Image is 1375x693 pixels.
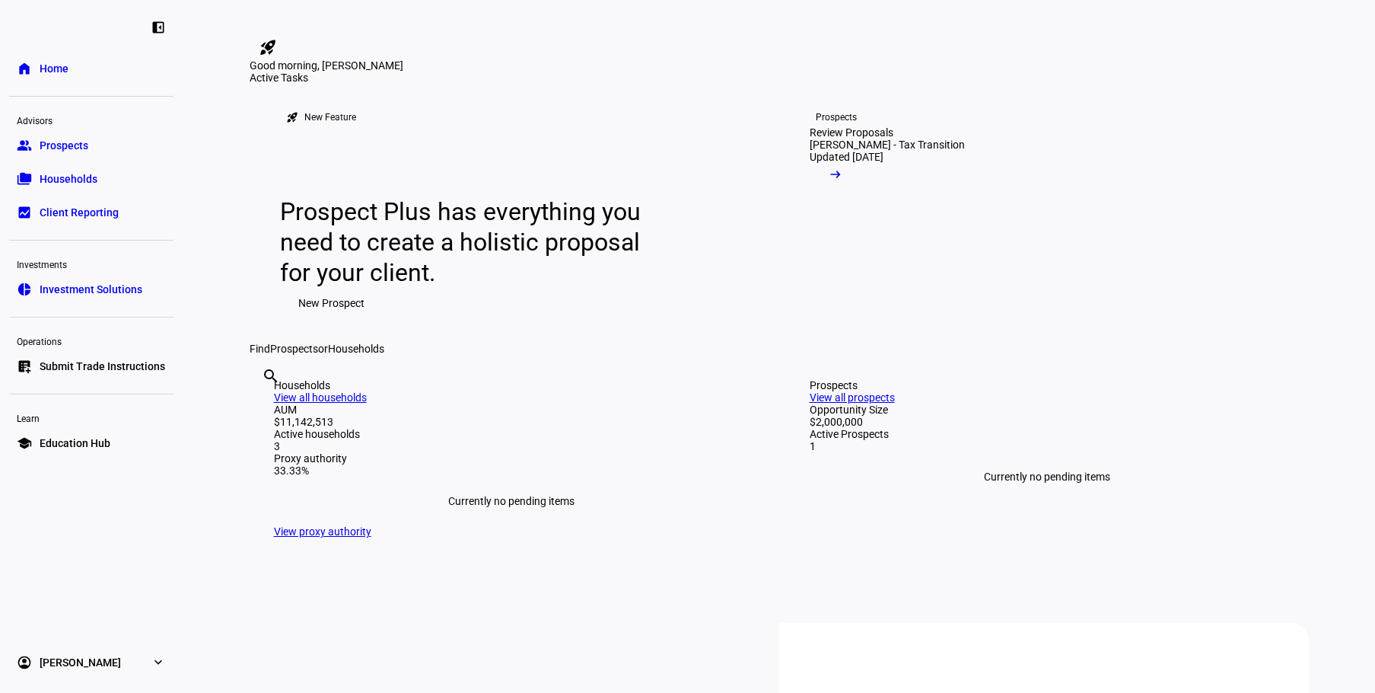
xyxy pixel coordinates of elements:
span: [PERSON_NAME] [40,655,121,670]
div: Active Prospects [810,428,1284,440]
a: ProspectsReview Proposals[PERSON_NAME] - Tax TransitionUpdated [DATE] [785,84,1038,343]
mat-icon: search [262,367,280,385]
a: View proxy authority [274,525,371,538]
mat-icon: rocket_launch [286,111,298,123]
div: $2,000,000 [810,416,1284,428]
eth-mat-symbol: account_circle [17,655,32,670]
a: folder_copyHouseholds [9,164,173,194]
div: 33.33% [274,465,749,477]
span: Prospects [270,343,318,355]
div: Households [274,379,749,391]
div: Currently no pending items [274,477,749,525]
div: Prospect Plus has everything you need to create a holistic proposal for your client. [280,196,655,288]
div: 3 [274,440,749,452]
div: Active households [274,428,749,440]
eth-mat-symbol: folder_copy [17,171,32,187]
a: bid_landscapeClient Reporting [9,197,173,228]
eth-mat-symbol: pie_chart [17,282,32,297]
eth-mat-symbol: list_alt_add [17,359,32,374]
div: Updated [DATE] [810,151,883,163]
mat-icon: rocket_launch [259,38,277,56]
span: Client Reporting [40,205,119,220]
div: AUM [274,404,749,416]
span: Investment Solutions [40,282,142,297]
eth-mat-symbol: home [17,61,32,76]
div: Operations [9,330,173,351]
a: View all households [274,391,367,404]
div: $11,142,513 [274,416,749,428]
div: Currently no pending items [810,452,1284,501]
mat-icon: arrow_right_alt [828,167,843,182]
span: New Prospect [298,288,364,318]
span: Households [40,171,97,187]
div: Prospects [816,111,857,123]
input: Enter name of prospect or household [262,388,265,406]
a: pie_chartInvestment Solutions [9,274,173,305]
div: Advisors [9,109,173,130]
eth-mat-symbol: expand_more [151,655,166,670]
div: Prospects [810,379,1284,391]
div: Active Tasks [250,72,1309,84]
div: New Feature [304,111,356,123]
a: groupProspects [9,130,173,161]
eth-mat-symbol: left_panel_close [151,20,166,35]
div: Find or [250,343,1309,355]
button: New Prospect [280,288,383,318]
eth-mat-symbol: group [17,138,32,153]
div: Investments [9,253,173,274]
div: Learn [9,407,173,428]
eth-mat-symbol: school [17,436,32,451]
div: Review Proposals [810,126,893,139]
eth-mat-symbol: bid_landscape [17,205,32,220]
span: Home [40,61,68,76]
span: Prospects [40,138,88,153]
span: Education Hub [40,436,110,451]
div: [PERSON_NAME] - Tax Transition [810,139,965,151]
span: Households [328,343,384,355]
div: Good morning, [PERSON_NAME] [250,59,1309,72]
a: homeHome [9,53,173,84]
div: Opportunity Size [810,404,1284,416]
a: View all prospects [810,391,895,404]
div: Proxy authority [274,452,749,465]
span: Submit Trade Instructions [40,359,165,374]
div: 1 [810,440,1284,452]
